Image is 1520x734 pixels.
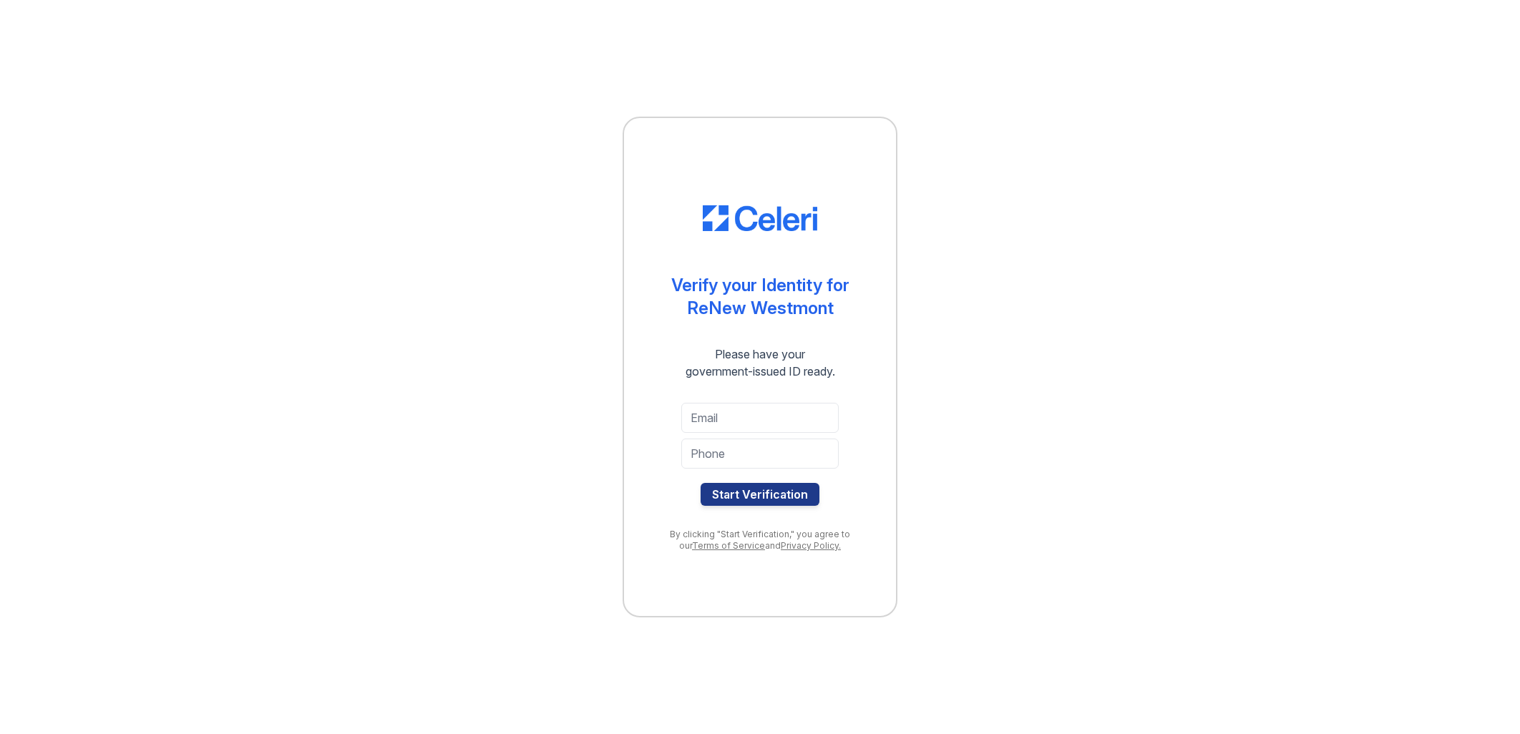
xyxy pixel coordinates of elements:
a: Privacy Policy. [781,540,841,551]
div: By clicking "Start Verification," you agree to our and [653,529,867,552]
a: Terms of Service [692,540,765,551]
div: Please have your government-issued ID ready. [660,346,861,380]
input: Email [681,403,839,433]
img: CE_Logo_Blue-a8612792a0a2168367f1c8372b55b34899dd931a85d93a1a3d3e32e68fde9ad4.png [703,205,817,231]
button: Start Verification [701,483,819,506]
div: Verify your Identity for ReNew Westmont [671,274,849,320]
input: Phone [681,439,839,469]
